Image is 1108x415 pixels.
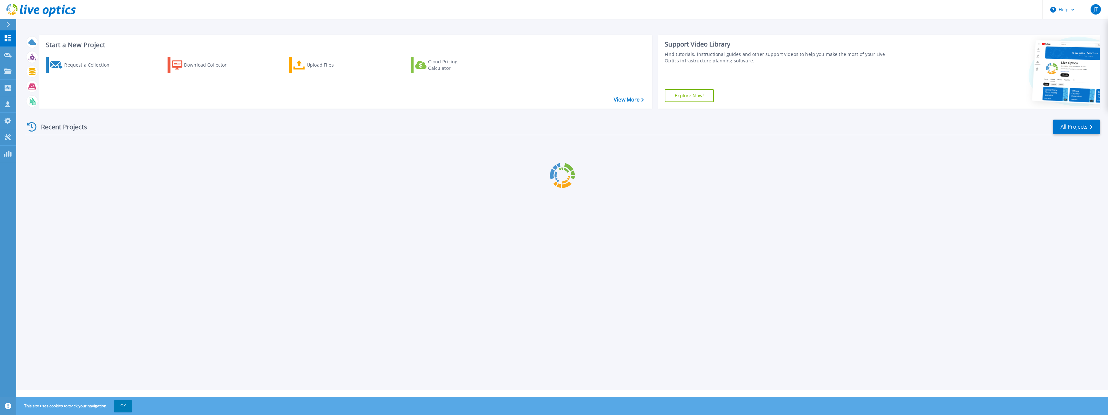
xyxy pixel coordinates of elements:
[665,89,714,102] a: Explore Now!
[1093,7,1098,12] span: JT
[665,40,895,48] div: Support Video Library
[25,119,96,135] div: Recent Projects
[46,41,643,48] h3: Start a New Project
[168,57,240,73] a: Download Collector
[18,400,132,412] span: This site uses cookies to track your navigation.
[665,51,895,64] div: Find tutorials, instructional guides and other support videos to help you make the most of your L...
[411,57,483,73] a: Cloud Pricing Calculator
[46,57,118,73] a: Request a Collection
[64,59,116,71] div: Request a Collection
[114,400,132,412] button: OK
[428,59,480,71] div: Cloud Pricing Calculator
[289,57,361,73] a: Upload Files
[184,59,236,71] div: Download Collector
[614,97,644,103] a: View More
[1053,120,1100,134] a: All Projects
[307,59,358,71] div: Upload Files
